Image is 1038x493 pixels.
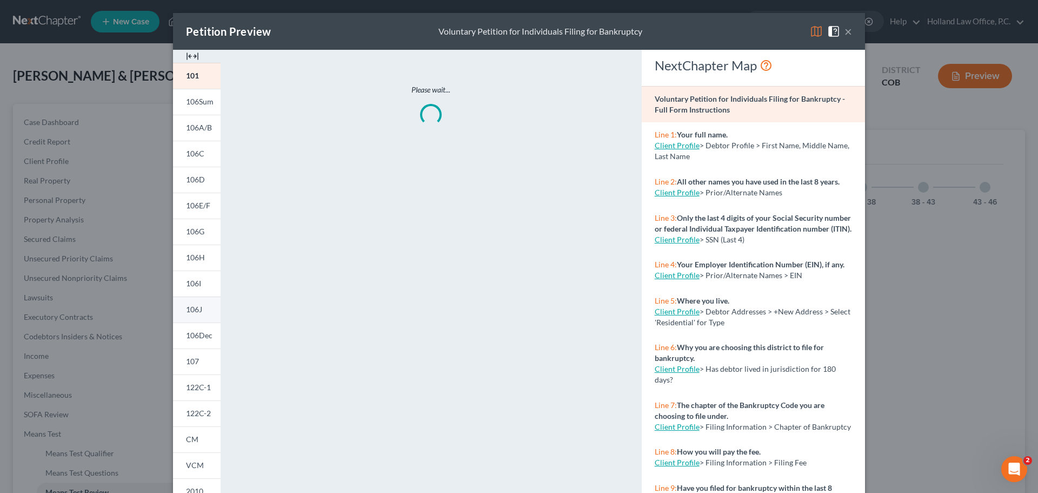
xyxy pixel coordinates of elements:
[655,447,677,456] span: Line 8:
[173,271,221,297] a: 106I
[655,213,851,233] strong: Only the last 4 digits of your Social Security number or federal Individual Taxpayer Identificati...
[655,141,700,150] a: Client Profile
[655,130,677,139] span: Line 1:
[186,175,205,184] span: 106D
[655,307,850,327] span: > Debtor Addresses > +New Address > Select 'Residential' for Type
[186,357,199,366] span: 107
[186,149,204,158] span: 106C
[655,188,700,197] a: Client Profile
[173,89,221,115] a: 106Sum
[173,63,221,89] a: 101
[186,409,211,418] span: 122C-2
[655,141,849,161] span: > Debtor Profile > First Name, Middle Name, Last Name
[655,364,700,373] a: Client Profile
[655,271,700,280] a: Client Profile
[173,400,221,426] a: 122C-2
[655,400,677,410] span: Line 7:
[655,307,700,316] a: Client Profile
[173,426,221,452] a: CM
[700,188,782,197] span: > Prior/Alternate Names
[186,97,214,106] span: 106Sum
[186,305,202,314] span: 106J
[827,25,840,38] img: help-close-5ba153eb36485ed6c1ea00a893f15db1cb9b99d6cae46e1a8edb6c62d00a1a76.svg
[173,193,221,219] a: 106E/F
[655,343,677,352] span: Line 6:
[186,435,198,444] span: CM
[677,260,844,269] strong: Your Employer Identification Number (EIN), if any.
[655,296,677,305] span: Line 5:
[655,235,700,244] a: Client Profile
[677,447,761,456] strong: How you will pay the fee.
[700,458,807,467] span: > Filing Information > Filing Fee
[677,177,840,186] strong: All other names you have used in the last 8 years.
[186,331,212,340] span: 106Dec
[677,296,729,305] strong: Where you live.
[186,24,271,39] div: Petition Preview
[186,383,211,392] span: 122C-1
[173,323,221,349] a: 106Dec
[844,25,852,38] button: ×
[655,458,700,467] a: Client Profile
[655,94,845,114] strong: Voluntary Petition for Individuals Filing for Bankruptcy - Full Form Instructions
[186,201,210,210] span: 106E/F
[173,452,221,478] a: VCM
[186,50,199,63] img: expand-e0f6d898513216a626fdd78e52531dac95497ffd26381d4c15ee2fc46db09dca.svg
[1023,456,1032,465] span: 2
[186,227,204,236] span: 106G
[173,115,221,141] a: 106A/B
[655,57,852,74] div: NextChapter Map
[677,130,728,139] strong: Your full name.
[173,219,221,245] a: 106G
[1001,456,1027,482] iframe: Intercom live chat
[266,84,596,95] p: Please wait...
[173,374,221,400] a: 122C-1
[186,461,204,470] span: VCM
[173,349,221,374] a: 107
[173,141,221,167] a: 106C
[700,422,851,431] span: > Filing Information > Chapter of Bankruptcy
[173,297,221,323] a: 106J
[655,483,677,492] span: Line 9:
[186,123,212,132] span: 106A/B
[173,167,221,193] a: 106D
[655,213,677,222] span: Line 3:
[700,235,744,244] span: > SSN (Last 4)
[655,343,824,363] strong: Why you are choosing this district to file for bankruptcy.
[700,271,802,280] span: > Prior/Alternate Names > EIN
[655,422,700,431] a: Client Profile
[186,279,201,288] span: 106I
[186,253,205,262] span: 106H
[810,25,823,38] img: map-eea8200ae884c6f1103ae1953ef3d486a96c86aabb227e865a55264e3737af1f.svg
[655,400,824,420] strong: The chapter of the Bankruptcy Code you are choosing to file under.
[173,245,221,271] a: 106H
[655,177,677,186] span: Line 2:
[655,364,836,384] span: > Has debtor lived in jurisdiction for 180 days?
[655,260,677,269] span: Line 4:
[438,25,642,38] div: Voluntary Petition for Individuals Filing for Bankruptcy
[186,71,199,80] span: 101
